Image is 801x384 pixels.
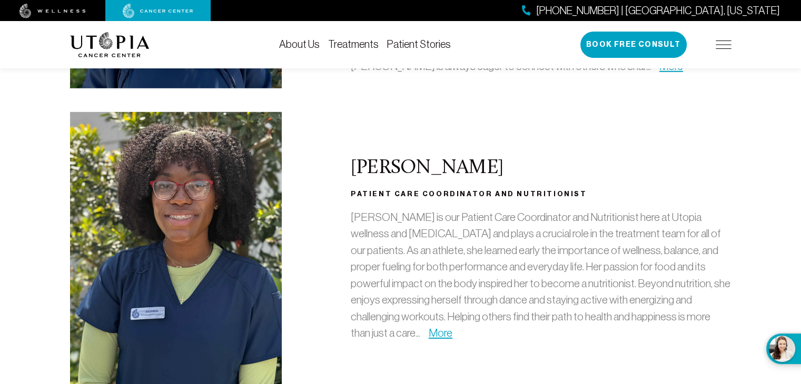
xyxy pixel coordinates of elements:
a: More [429,327,452,339]
a: Patient Stories [387,38,451,50]
a: [PHONE_NUMBER] | [GEOGRAPHIC_DATA], [US_STATE] [522,3,780,18]
button: Book Free Consult [580,32,687,58]
img: logo [70,32,150,57]
span: [PHONE_NUMBER] | [GEOGRAPHIC_DATA], [US_STATE] [536,3,780,18]
img: wellness [19,4,86,18]
h2: [PERSON_NAME] [351,157,731,179]
a: More [659,60,683,72]
a: Treatments [328,38,379,50]
h3: Patient Care Coordinator and Nutritionist [351,188,731,200]
img: icon-hamburger [716,41,731,49]
img: cancer center [123,4,193,18]
p: [PERSON_NAME] is our Patient Care Coordinator and Nutritionist here at Utopia wellness and [MEDIC... [351,209,731,341]
a: About Us [279,38,320,50]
